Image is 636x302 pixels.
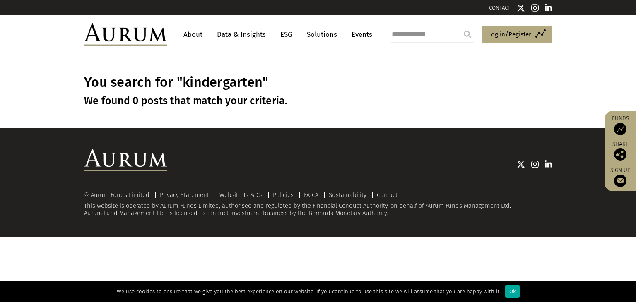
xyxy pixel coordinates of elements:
a: Solutions [303,27,341,42]
img: Share this post [614,148,626,161]
span: Log in/Register [488,29,531,39]
img: Aurum [84,23,167,46]
a: Website Ts & Cs [219,191,263,199]
a: Policies [273,191,294,199]
div: This website is operated by Aurum Funds Limited, authorised and regulated by the Financial Conduc... [84,192,552,217]
a: FATCA [304,191,318,199]
a: CONTACT [489,5,511,11]
h1: You search for "kindergarten" [84,74,552,91]
img: Linkedin icon [545,4,552,12]
img: Twitter icon [517,4,525,12]
img: Aurum Logo [84,149,167,171]
img: Sign up to our newsletter [614,175,626,187]
img: Access Funds [614,123,626,135]
a: Events [347,27,372,42]
a: Contact [377,191,397,199]
a: Data & Insights [213,27,270,42]
div: Share [609,141,632,161]
img: Instagram icon [531,160,539,168]
img: Linkedin icon [545,160,552,168]
input: Submit [459,26,476,43]
a: Funds [609,115,632,135]
a: About [179,27,207,42]
img: Instagram icon [531,4,539,12]
img: Twitter icon [517,160,525,168]
h3: We found 0 posts that match your criteria. [84,95,552,107]
a: Sign up [609,167,632,187]
a: Privacy Statement [160,191,209,199]
div: © Aurum Funds Limited [84,192,154,198]
a: Log in/Register [482,26,552,43]
a: ESG [276,27,296,42]
a: Sustainability [329,191,366,199]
